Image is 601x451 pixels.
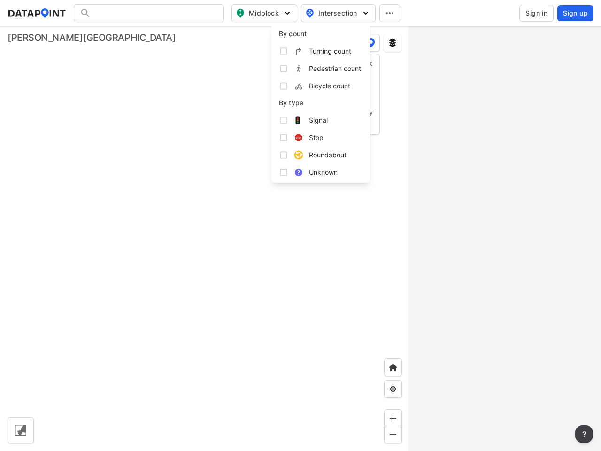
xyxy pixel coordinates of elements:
[384,358,402,376] div: Home
[388,413,398,423] img: ZvzfEJKXnyWIrJytrsY285QMwk63cM6Drc+sIAAAAASUVORK5CYII=
[283,8,292,18] img: 5YPKRKmlfpI5mqlR8AD95paCi+0kK1fRFDJSaMmawlwaeJcJwk9O2fotCW5ve9gAAAAASUVORK5CYII=
[235,8,246,19] img: map_pin_mid.602f9df1.svg
[366,60,374,68] button: delete
[388,38,397,47] img: layers.ee07997e.svg
[525,8,547,18] span: Sign in
[301,4,376,22] button: Intersection
[517,5,555,22] a: Sign in
[361,8,370,18] img: 5YPKRKmlfpI5mqlR8AD95paCi+0kK1fRFDJSaMmawlwaeJcJwk9O2fotCW5ve9gAAAAASUVORK5CYII=
[309,167,338,177] span: Unknown
[294,64,303,73] img: suPEDneF1ANEx06wAAAAASUVORK5CYII=
[236,8,291,19] span: Midblock
[555,5,593,21] a: Sign up
[367,38,375,47] img: data-point-layers.37681fc9.svg
[304,8,316,19] img: map_pin_int.54838e6b.svg
[279,98,362,108] p: By type
[305,8,370,19] span: Intersection
[388,430,398,439] img: MAAAAAElFTkSuQmCC
[384,34,401,52] button: External layers
[294,150,303,160] img: Roundabout
[294,47,303,56] img: EXHE7HSyln9AEgfAt3MXZNtyHIFksAAAAASUVORK5CYII=
[294,116,303,125] img: Signal
[309,150,347,160] span: Roundabout
[388,363,398,372] img: +XpAUvaXAN7GudzAAAAAElFTkSuQmCC
[294,168,303,177] img: Unknown
[309,63,361,73] span: Pedestrian count
[384,409,402,427] div: Zoom in
[557,5,593,21] button: Sign up
[294,81,303,91] img: 7K01r2qsw60LNcdBYj7r8aMLn5lIBENstXqsOx8BxqW1n4f0TpEKwOABwAf8x8P1PpqgAgPLKjHQyEIZroKu1WyMf4lYveRly...
[309,81,350,91] span: Bicycle count
[294,133,303,142] img: Stop
[563,8,588,18] span: Sign up
[362,34,380,52] button: DataPoint layers
[580,428,588,440] span: ?
[309,132,324,142] span: Stop
[8,31,176,44] div: [PERSON_NAME][GEOGRAPHIC_DATA]
[384,380,402,398] div: View my location
[519,5,554,22] button: Sign in
[309,46,351,56] span: Turning count
[8,8,66,18] img: dataPointLogo.9353c09d.svg
[388,384,398,394] img: zeq5HYn9AnE9l6UmnFLPAAAAAElFTkSuQmCC
[384,426,402,443] div: Zoom out
[309,115,328,125] span: Signal
[231,4,297,22] button: Midblock
[279,29,362,39] p: By count
[575,425,593,443] button: more
[366,60,374,68] img: close-external-leyer.3061a1c7.svg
